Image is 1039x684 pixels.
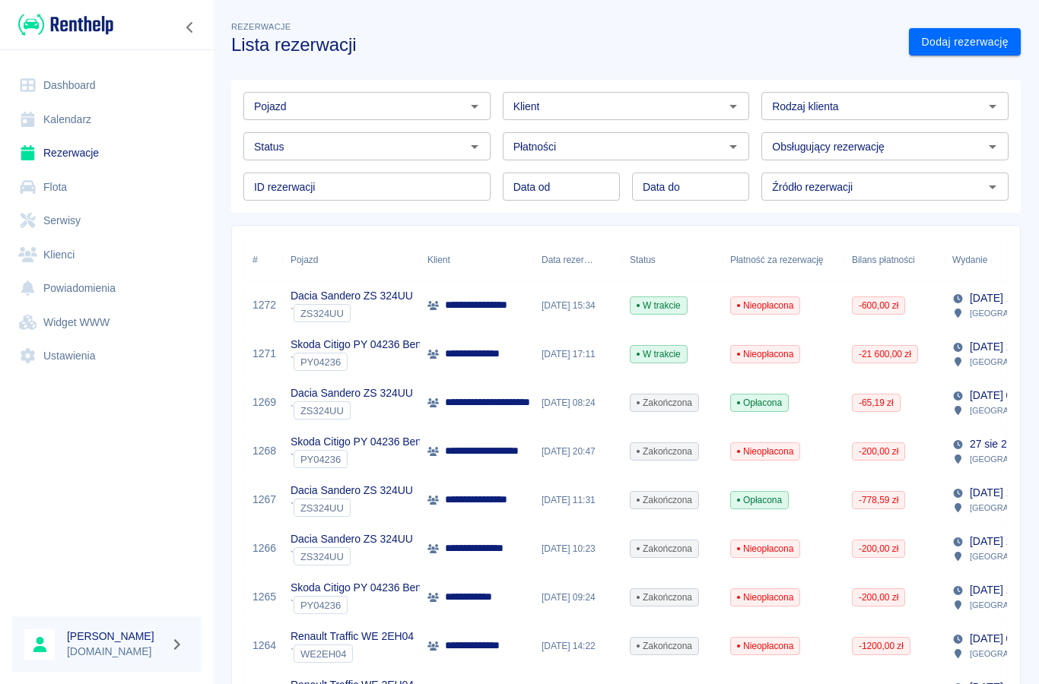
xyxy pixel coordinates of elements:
[12,68,202,103] a: Dashboard
[179,17,202,37] button: Zwiń nawigację
[534,378,622,427] div: [DATE] 08:24
[631,591,698,604] span: Zakończona
[291,499,413,517] div: `
[291,547,413,565] div: `
[253,492,276,508] a: 1267
[631,396,698,410] span: Zakończona
[291,385,413,401] p: Dacia Sandero ZS 324UU
[731,445,799,458] span: Nieopłacona
[12,103,202,137] a: Kalendarz
[291,337,443,353] p: Skoda Citigo PY 04236 Benzyna
[730,239,824,281] div: Płatność za rezerwację
[631,542,698,556] span: Zakończona
[853,299,904,312] span: -600,00 zł
[253,239,258,281] div: #
[294,356,347,368] span: PY04236
[12,136,202,170] a: Rezerwacje
[853,542,904,556] span: -200,00 zł
[12,170,202,204] a: Flota
[291,580,443,596] p: Skoda Citigo PY 04236 Benzyna
[291,644,414,663] div: `
[231,22,291,31] span: Rezerwacje
[427,239,450,281] div: Klient
[853,396,900,410] span: -65,19 zł
[982,136,1003,157] button: Otwórz
[970,582,1032,598] p: [DATE] 10:00
[12,306,202,340] a: Widget WWW
[622,239,723,281] div: Status
[731,639,799,653] span: Nieopłacona
[970,631,1032,647] p: [DATE] 08:00
[294,454,347,465] span: PY04236
[12,204,202,238] a: Serwisy
[420,239,534,281] div: Klient
[253,638,276,654] a: 1264
[632,173,749,201] input: DD.MM.YYYY
[542,239,593,281] div: Data rezerwacji
[723,136,744,157] button: Otwórz
[909,28,1021,56] a: Dodaj rezerwację
[294,600,347,611] span: PY04236
[852,239,915,281] div: Bilans płatności
[970,339,1032,355] p: [DATE] 18:00
[67,629,164,644] h6: [PERSON_NAME]
[291,531,413,547] p: Dacia Sandero ZS 324UU
[731,396,788,410] span: Opłacona
[291,629,414,644] p: Renault Traffic WE 2EH04
[253,540,276,556] a: 1266
[294,308,350,319] span: ZS324UU
[503,173,620,201] input: DD.MM.YYYY
[853,591,904,604] span: -200,00 zł
[253,297,276,313] a: 1272
[723,239,844,281] div: Płatność za rezerwację
[245,239,283,281] div: #
[970,290,1032,306] p: [DATE] 15:30
[631,299,687,312] span: W trakcie
[631,639,698,653] span: Zakończona
[731,542,799,556] span: Nieopłacona
[534,239,622,281] div: Data rezerwacji
[253,443,276,459] a: 1268
[12,271,202,306] a: Powiadomienia
[970,534,1032,549] p: [DATE] 11:00
[534,573,622,622] div: [DATE] 09:24
[291,353,443,371] div: `
[853,445,904,458] span: -200,00 zł
[731,299,799,312] span: Nieopłacona
[630,239,656,281] div: Status
[291,239,318,281] div: Pojazd
[631,445,698,458] span: Zakończona
[844,239,945,281] div: Bilans płatności
[987,249,1009,271] button: Sort
[291,450,443,468] div: `
[982,96,1003,117] button: Otwórz
[952,239,987,281] div: Wydanie
[67,644,164,660] p: [DOMAIN_NAME]
[291,288,413,304] p: Dacia Sandero ZS 324UU
[231,34,897,55] h3: Lista rezerwacji
[534,281,622,330] div: [DATE] 15:34
[294,502,350,514] span: ZS324UU
[283,239,420,281] div: Pojazd
[294,648,352,660] span: WE2EH04
[294,551,350,562] span: ZS324UU
[291,596,443,614] div: `
[294,405,350,416] span: ZS324UU
[982,176,1003,198] button: Otwórz
[853,639,910,653] span: -1200,00 zł
[253,589,276,605] a: 1265
[731,493,788,507] span: Opłacona
[534,524,622,573] div: [DATE] 10:23
[253,394,276,410] a: 1269
[631,347,687,361] span: W trakcie
[253,346,276,362] a: 1271
[534,622,622,670] div: [DATE] 14:22
[731,591,799,604] span: Nieopłacona
[291,401,413,420] div: `
[534,427,622,476] div: [DATE] 20:47
[631,493,698,507] span: Zakończona
[723,96,744,117] button: Otwórz
[534,330,622,378] div: [DATE] 17:11
[593,249,615,271] button: Sort
[291,304,413,322] div: `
